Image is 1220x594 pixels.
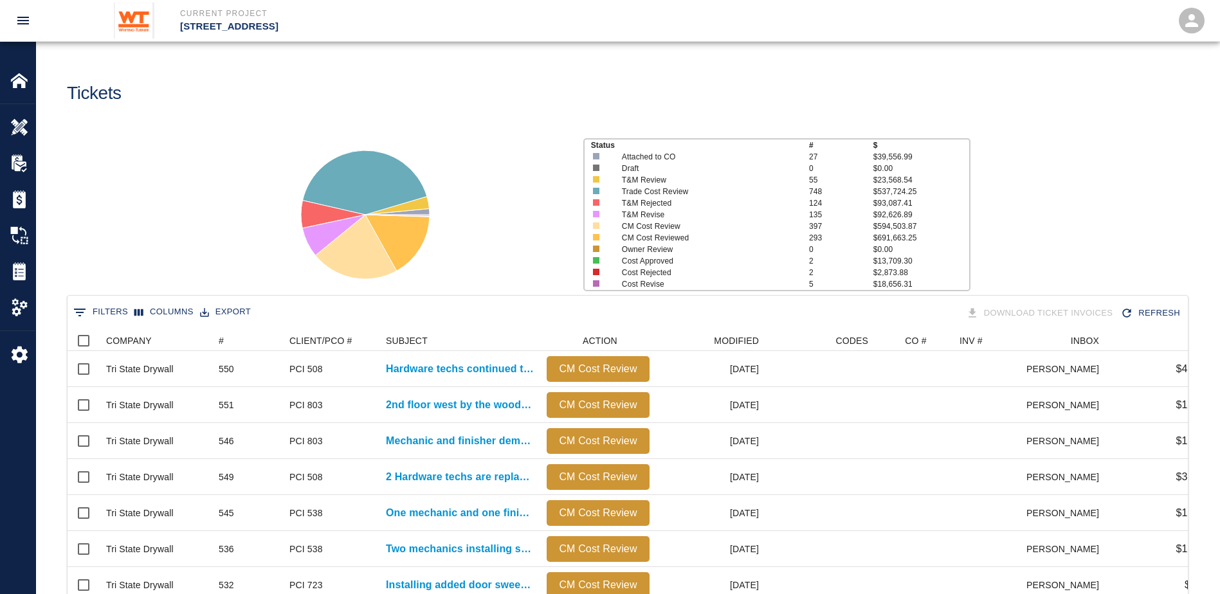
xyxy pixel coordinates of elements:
img: Whiting-Turner [114,3,154,39]
div: COMPANY [100,330,212,351]
p: 27 [809,151,873,163]
div: [PERSON_NAME] [1027,387,1106,423]
p: T&M Review [622,174,790,186]
p: # [809,139,873,151]
div: CLIENT/PCO # [289,330,352,351]
div: PCI 508 [289,471,323,483]
p: 5 [809,278,873,290]
p: 2 [809,267,873,278]
div: Tri State Drywall [106,507,174,519]
p: CM Cost Review [552,541,644,557]
p: CM Cost Review [552,361,644,377]
div: Tri State Drywall [106,435,174,447]
div: CODES [765,330,875,351]
div: 536 [219,543,234,555]
iframe: Chat Widget [1156,532,1220,594]
a: Hardware techs continued the work [DATE] and this week... [386,361,534,377]
div: 546 [219,435,234,447]
div: Tri State Drywall [106,363,174,375]
div: Tri State Drywall [106,543,174,555]
div: [DATE] [656,423,765,459]
a: Mechanic and finisher demolished and patching the wall with wall... [386,433,534,449]
p: $2,873.88 [873,267,970,278]
p: Draft [622,163,790,174]
button: Show filters [70,302,131,323]
p: CM Cost Reviewed [622,232,790,244]
div: [DATE] [656,495,765,531]
div: 551 [219,399,234,411]
p: Current Project [180,8,680,19]
p: Attached to CO [622,151,790,163]
p: Trade Cost Review [622,186,790,197]
p: $23,568.54 [873,174,970,186]
div: PCI 508 [289,363,323,375]
button: Refresh [1118,302,1185,325]
p: $594,503.87 [873,221,970,232]
p: Status [591,139,809,151]
p: 0 [809,244,873,255]
div: INBOX [1071,330,1099,351]
div: # [219,330,224,351]
p: $93,087.41 [873,197,970,209]
a: Two mechanics installing shelving in cages on B1 level. [386,541,534,557]
div: 549 [219,471,234,483]
div: Tri State Drywall [106,471,174,483]
p: 397 [809,221,873,232]
div: SUBJECT [386,330,428,351]
div: PCI 723 [289,579,323,591]
div: Tri State Drywall [106,399,174,411]
a: Installing added door sweeps single bathrooms 8th floor down. Remove... [386,577,534,593]
div: 532 [219,579,234,591]
div: PCI 538 [289,507,323,519]
a: 2 Hardware techs are replacing the original level handle locksets... [386,469,534,485]
p: Cost Rejected [622,267,790,278]
div: ACTION [540,330,656,351]
div: CODES [835,330,868,351]
a: 2nd floor west by the wood ceiling SPC 10. Finisher... [386,397,534,413]
p: Owner Review [622,244,790,255]
p: T&M Revise [622,209,790,221]
div: MODIFIED [656,330,765,351]
p: $39,556.99 [873,151,970,163]
div: [PERSON_NAME] [1027,531,1106,567]
p: CM Cost Review [552,469,644,485]
p: 748 [809,186,873,197]
p: $0.00 [873,163,970,174]
div: Tri State Drywall [106,579,174,591]
div: Tickets download in groups of 15 [963,302,1118,325]
p: $13,709.30 [873,255,970,267]
p: 124 [809,197,873,209]
div: [PERSON_NAME] [1027,495,1106,531]
div: # [212,330,283,351]
div: Refresh the list [1118,302,1185,325]
div: MODIFIED [714,330,759,351]
p: $18,656.31 [873,278,970,290]
div: CO # [875,330,953,351]
div: INBOX [1027,330,1106,351]
div: [PERSON_NAME] [1027,351,1106,387]
a: One mechanic and one finisher framing and patching 5 locations... [386,505,534,521]
div: COMPANY [106,330,152,351]
p: 135 [809,209,873,221]
h1: Tickets [67,83,122,104]
div: [DATE] [656,351,765,387]
p: CM Cost Review [622,221,790,232]
p: $0.00 [873,244,970,255]
p: Cost Approved [622,255,790,267]
p: CM Cost Review [552,397,644,413]
p: $537,724.25 [873,186,970,197]
p: Cost Revise [622,278,790,290]
div: INV # [960,330,983,351]
div: PCI 803 [289,399,323,411]
p: $691,663.25 [873,232,970,244]
button: open drawer [8,5,39,36]
div: [DATE] [656,459,765,495]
